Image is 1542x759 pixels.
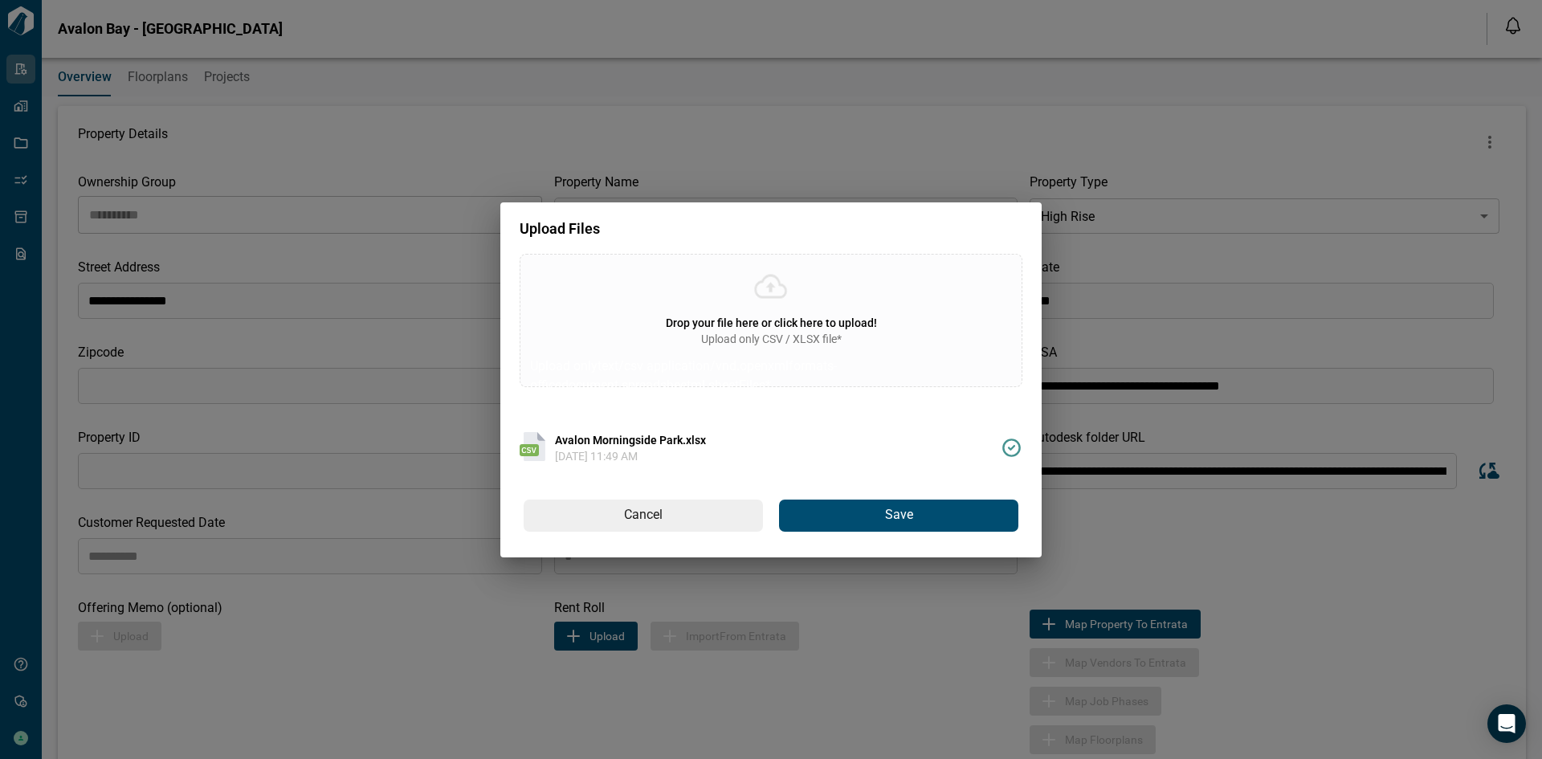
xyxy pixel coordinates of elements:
button: Save [779,500,1018,532]
span: Avalon Morningside Park.xlsx [555,434,706,447]
button: Cancel [524,500,763,532]
span: Cancel [624,507,663,524]
p: Upload only text/csv application/vnd.openxmlformats-officedocument.spreadsheetml.sheet Files* [530,357,1012,395]
span: Drop your file here or click here to upload! [666,316,877,329]
span: Upload Files [520,220,600,237]
div: Open Intercom Messenger [1487,704,1526,743]
span: Save [885,507,913,524]
span: [DATE] 11:49 AM [555,450,638,463]
span: Upload only CSV / XLSX file* [701,331,842,347]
